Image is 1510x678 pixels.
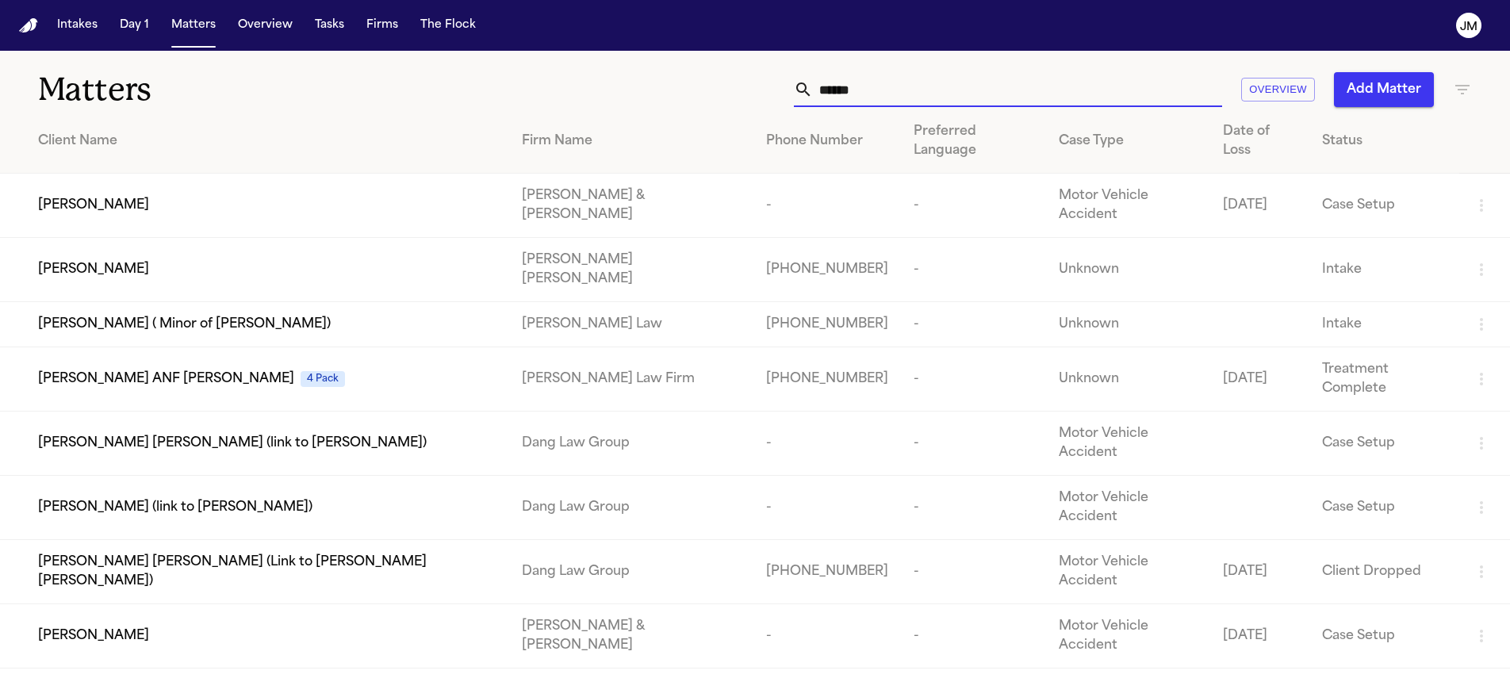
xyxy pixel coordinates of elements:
span: [PERSON_NAME] [38,260,149,279]
td: Dang Law Group [509,540,753,604]
td: [PHONE_NUMBER] [753,540,901,604]
td: [PERSON_NAME] & [PERSON_NAME] [509,604,753,668]
span: [PERSON_NAME] [38,196,149,215]
td: Motor Vehicle Accident [1046,174,1210,238]
span: [PERSON_NAME] ( Minor of [PERSON_NAME]) [38,315,331,334]
td: Treatment Complete [1309,347,1459,412]
td: Intake [1309,302,1459,347]
h1: Matters [38,70,455,109]
td: Case Setup [1309,174,1459,238]
td: Unknown [1046,302,1210,347]
td: [PHONE_NUMBER] [753,302,901,347]
button: Overview [232,11,299,40]
td: Case Setup [1309,604,1459,668]
div: Firm Name [522,132,741,151]
td: Motor Vehicle Accident [1046,412,1210,476]
td: - [901,238,1046,302]
td: [DATE] [1210,540,1309,604]
td: - [753,604,901,668]
td: Motor Vehicle Accident [1046,604,1210,668]
td: - [753,476,901,540]
span: [PERSON_NAME] ANF [PERSON_NAME] [38,370,294,389]
button: The Flock [414,11,482,40]
td: [DATE] [1210,174,1309,238]
td: [DATE] [1210,604,1309,668]
div: Preferred Language [914,122,1033,160]
span: 4 Pack [301,371,345,387]
td: Dang Law Group [509,476,753,540]
td: [PERSON_NAME] & [PERSON_NAME] [509,174,753,238]
td: Unknown [1046,347,1210,412]
td: Case Setup [1309,476,1459,540]
button: Matters [165,11,222,40]
td: - [753,412,901,476]
td: - [901,347,1046,412]
span: [PERSON_NAME] [38,626,149,645]
span: [PERSON_NAME] [PERSON_NAME] (Link to [PERSON_NAME] [PERSON_NAME]) [38,553,496,591]
button: Intakes [51,11,104,40]
td: [PERSON_NAME] Law Firm [509,347,753,412]
div: Phone Number [766,132,888,151]
button: Overview [1241,78,1315,102]
td: - [901,540,1046,604]
td: [PHONE_NUMBER] [753,238,901,302]
td: Motor Vehicle Accident [1046,476,1210,540]
img: Finch Logo [19,18,38,33]
a: Home [19,18,38,33]
td: Client Dropped [1309,540,1459,604]
td: Unknown [1046,238,1210,302]
div: Status [1322,132,1447,151]
td: Case Setup [1309,412,1459,476]
td: Motor Vehicle Accident [1046,540,1210,604]
td: [PERSON_NAME] [PERSON_NAME] [509,238,753,302]
span: [PERSON_NAME] (link to [PERSON_NAME]) [38,498,312,517]
td: - [901,174,1046,238]
td: Dang Law Group [509,412,753,476]
td: [PHONE_NUMBER] [753,347,901,412]
div: Case Type [1059,132,1198,151]
td: [PERSON_NAME] Law [509,302,753,347]
td: - [901,302,1046,347]
td: - [901,604,1046,668]
div: Client Name [38,132,496,151]
button: Add Matter [1334,72,1434,107]
td: Intake [1309,238,1459,302]
td: [DATE] [1210,347,1309,412]
td: - [753,174,901,238]
td: - [901,476,1046,540]
button: Firms [360,11,404,40]
span: [PERSON_NAME] [PERSON_NAME] (link to [PERSON_NAME]) [38,434,427,453]
button: Tasks [309,11,351,40]
div: Date of Loss [1223,122,1296,160]
button: Day 1 [113,11,155,40]
td: - [901,412,1046,476]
